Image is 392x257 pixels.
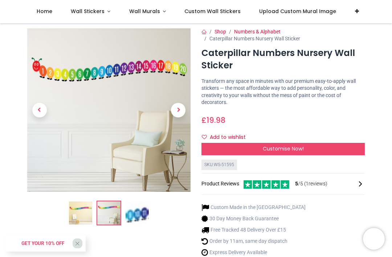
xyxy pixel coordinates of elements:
div: SKU: WS-51595 [201,160,237,170]
span: 19.98 [207,115,225,125]
h1: Caterpillar Numbers Nursery Wall Sticker [201,47,365,72]
img: Caterpillar Numbers Nursery Wall Sticker [69,201,92,225]
span: Next [171,103,185,117]
a: Previous [27,53,52,167]
a: Next [166,53,191,167]
span: Home [37,8,52,15]
span: Customise Now! [263,145,304,152]
button: Add to wishlistAdd to wishlist [201,131,252,144]
li: Custom Made in the [GEOGRAPHIC_DATA] [201,204,306,211]
li: 30 Day Money Back Guarantee [201,215,306,222]
span: Custom Wall Stickers [184,8,241,15]
img: WS-51595-02 [97,201,121,225]
span: Upload Custom Mural Image [259,8,336,15]
span: Previous [32,103,47,117]
span: /5 ( 1 reviews) [295,180,327,188]
li: Express Delivery Available [201,249,306,256]
img: WS-51595-03 [126,201,149,225]
span: Wall Stickers [71,8,105,15]
li: Free Tracked 48 Delivery Over £15 [201,226,306,234]
a: Shop [215,29,226,35]
i: Add to wishlist [202,134,207,140]
a: Numbers & Alphabet [234,29,281,35]
div: Product Reviews [201,179,365,189]
img: WS-51595-02 [27,28,191,192]
span: £ [201,115,225,125]
li: Order by 11am, same day dispatch [201,237,306,245]
span: 5 [295,181,298,186]
span: Wall Murals [129,8,160,15]
p: Transform any space in minutes with our premium easy-to-apply wall stickers — the most affordable... [201,78,365,106]
iframe: Brevo live chat [363,228,385,250]
span: Caterpillar Numbers Nursery Wall Sticker [209,36,300,41]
